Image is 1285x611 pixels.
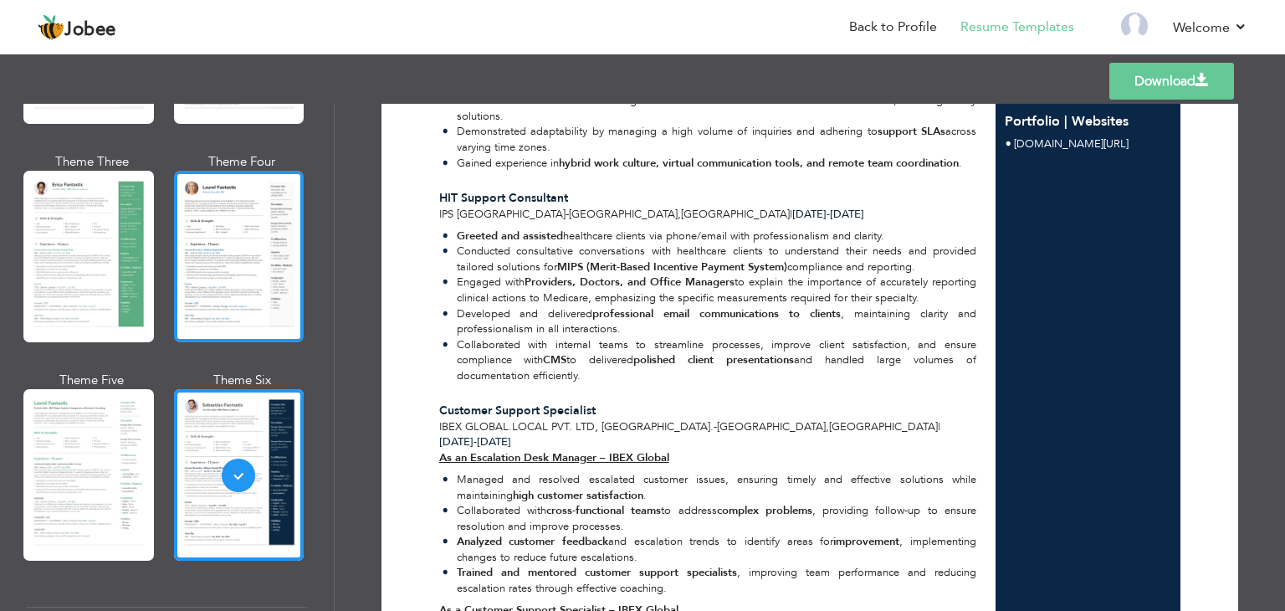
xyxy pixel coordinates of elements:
span: - [566,207,569,222]
li: Collaborated with cross-functional global teams to escalate unresolved technical issues, ensuring... [443,93,976,124]
li: Conducted consultative conversations with healthcare clients to understand their needs and provid... [443,244,976,275]
strong: cross-functional teams [546,503,661,518]
span: - [714,419,717,434]
span: - [474,434,477,449]
li: Collaborated with internal teams to streamline processes, improve client satisfaction, and ensure... [443,337,976,384]
img: Profile Img [1121,13,1148,39]
span: | [938,419,940,434]
strong: complex problems [717,503,812,518]
span: HIT Support Consultant [439,190,568,206]
span: , [678,207,681,222]
strong: Greeted and assisted [457,228,563,244]
a: Download [1109,63,1234,100]
span: Portfolio | Websites [1005,112,1129,131]
strong: Analyzed customer feedback [457,534,608,549]
strong: professional email communications to clients [592,306,841,321]
strong: improvement [833,534,899,549]
li: Collaborated with to address , providing follow-up to ensure resolution and improve processes. [443,503,976,534]
div: Theme Five [27,372,157,389]
span: [GEOGRAPHIC_DATA] [569,207,678,222]
strong: As an Escalation Desk Manager – IBEX Global [439,450,669,465]
strong: high customer satisfaction [513,488,643,503]
li: , improving team performance and reducing escalation rates through effective coaching. [443,565,976,596]
span: | [790,207,792,222]
strong: polished client presentations [633,352,794,367]
li: Managed and resolved escalated customer issues, ensuring timely and effective solutions while mai... [443,472,976,503]
span: [DATE] [792,207,830,222]
li: Engaged with to explain the importance of accurately reporting clinical actions to Medicare, emph... [443,275,976,305]
span: Ibex Global.Local Pvt. Ltd, [GEOGRAPHIC_DATA]. [439,419,714,434]
img: jobee.io [38,14,64,41]
li: Gained experience in . [443,156,976,172]
span: [DATE] [792,207,864,222]
span: [GEOGRAPHIC_DATA] [829,419,938,434]
span: [DATE] [439,434,511,449]
span: [GEOGRAPHIC_DATA] [681,207,790,222]
a: Resume Templates [960,18,1074,37]
span: [GEOGRAPHIC_DATA] [717,419,826,434]
a: Back to Profile [849,18,937,37]
span: Jobee [64,21,116,39]
li: and escalation trends to identify areas for , implementing changes to reduce future escalations. [443,534,976,565]
a: [DOMAIN_NAME][URL] [1014,136,1129,151]
strong: hybrid work culture, virtual communication tools, and remote team coordination [559,156,959,171]
li: Demonstrated adaptability by managing a high volume of inquiries and adhering to across varying t... [443,124,976,155]
li: healthcare clients via phone/email with professionalism and clarity. [443,228,976,244]
strong: Providers, Doctors, and Office Managers [525,275,735,290]
strong: CMS [543,352,566,367]
span: [DATE] [439,434,477,449]
div: Theme Three [27,153,157,171]
span: , [826,419,829,434]
a: Welcome [1173,18,1247,38]
li: Developed and delivered , maintaining clarity and professionalism in all interactions. [443,306,976,337]
div: Theme Six [177,372,308,389]
strong: support SLAs [878,124,946,139]
strong: Trained and mentored customer support specialists [457,565,737,580]
span: - [827,207,830,222]
div: Theme Four [177,153,308,171]
a: Jobee [38,14,116,41]
strong: MIPS (Merit-Based Incentive Payment System) [557,259,787,275]
span: Customer Support Specialist [439,403,596,418]
span: IPS [GEOGRAPHIC_DATA] [439,207,566,222]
